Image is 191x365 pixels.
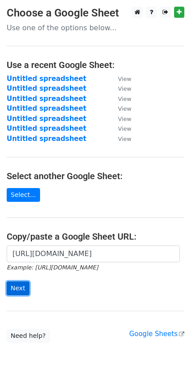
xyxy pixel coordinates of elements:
[109,75,131,83] a: View
[7,245,180,262] input: Paste your Google Sheet URL here
[7,60,184,70] h4: Use a recent Google Sheet:
[118,85,131,92] small: View
[7,329,50,343] a: Need help?
[109,135,131,143] a: View
[7,231,184,242] h4: Copy/paste a Google Sheet URL:
[109,104,131,112] a: View
[7,115,86,123] a: Untitled spreadsheet
[146,322,191,365] iframe: Chat Widget
[7,104,86,112] a: Untitled spreadsheet
[118,76,131,82] small: View
[7,75,86,83] a: Untitled spreadsheet
[118,116,131,122] small: View
[109,95,131,103] a: View
[109,124,131,132] a: View
[129,330,184,338] a: Google Sheets
[118,125,131,132] small: View
[7,84,86,92] a: Untitled spreadsheet
[7,7,184,20] h3: Choose a Google Sheet
[118,136,131,142] small: View
[7,281,29,295] input: Next
[109,115,131,123] a: View
[118,105,131,112] small: View
[7,135,86,143] a: Untitled spreadsheet
[7,124,86,132] a: Untitled spreadsheet
[7,23,184,32] p: Use one of the options below...
[7,188,40,202] a: Select...
[118,96,131,102] small: View
[7,264,98,271] small: Example: [URL][DOMAIN_NAME]
[109,84,131,92] a: View
[7,95,86,103] a: Untitled spreadsheet
[7,171,184,181] h4: Select another Google Sheet:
